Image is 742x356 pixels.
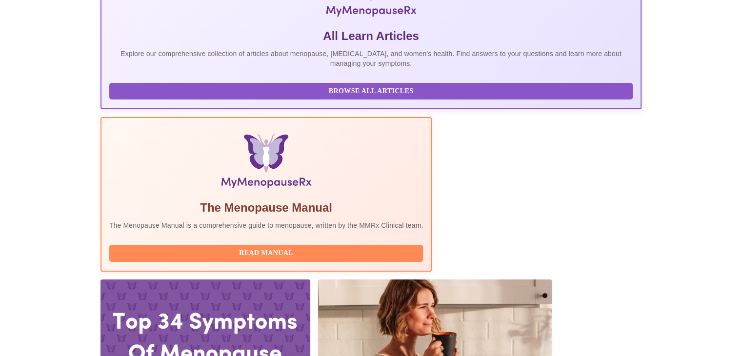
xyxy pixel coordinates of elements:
[159,134,373,192] img: Menopause Manual
[109,28,633,44] h5: All Learn Articles
[109,49,633,68] p: Explore our comprehensive collection of articles about menopause, [MEDICAL_DATA], and women's hea...
[109,200,423,216] h5: The Menopause Manual
[109,248,426,257] a: Read Manual
[119,247,414,259] span: Read Manual
[109,83,633,100] button: Browse All Articles
[119,85,623,98] span: Browse All Articles
[109,86,636,95] a: Browse All Articles
[109,220,423,230] p: The Menopause Manual is a comprehensive guide to menopause, written by the MMRx Clinical team.
[109,245,423,262] button: Read Manual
